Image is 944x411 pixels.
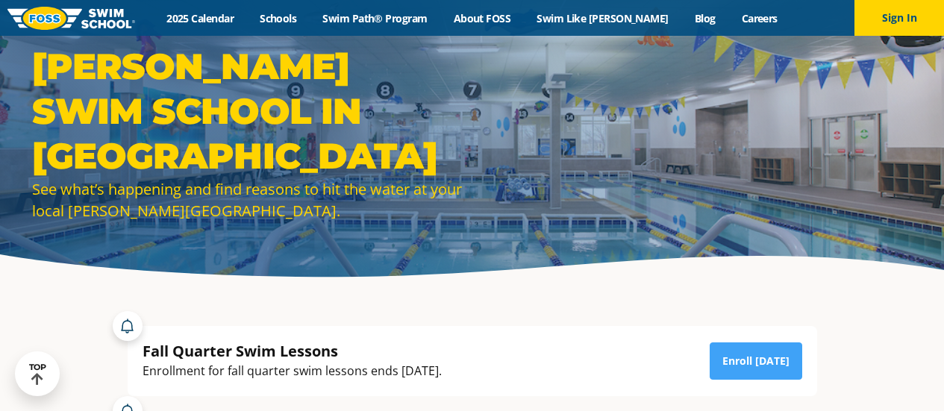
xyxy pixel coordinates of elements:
[32,178,465,222] div: See what’s happening and find reasons to hit the water at your local [PERSON_NAME][GEOGRAPHIC_DATA].
[440,11,524,25] a: About FOSS
[247,11,310,25] a: Schools
[7,7,135,30] img: FOSS Swim School Logo
[29,363,46,386] div: TOP
[310,11,440,25] a: Swim Path® Program
[524,11,682,25] a: Swim Like [PERSON_NAME]
[143,361,442,381] div: Enrollment for fall quarter swim lessons ends [DATE].
[710,342,802,380] a: Enroll [DATE]
[681,11,728,25] a: Blog
[143,341,442,361] div: Fall Quarter Swim Lessons
[728,11,790,25] a: Careers
[32,44,465,178] h1: [PERSON_NAME] Swim School in [GEOGRAPHIC_DATA]
[154,11,247,25] a: 2025 Calendar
